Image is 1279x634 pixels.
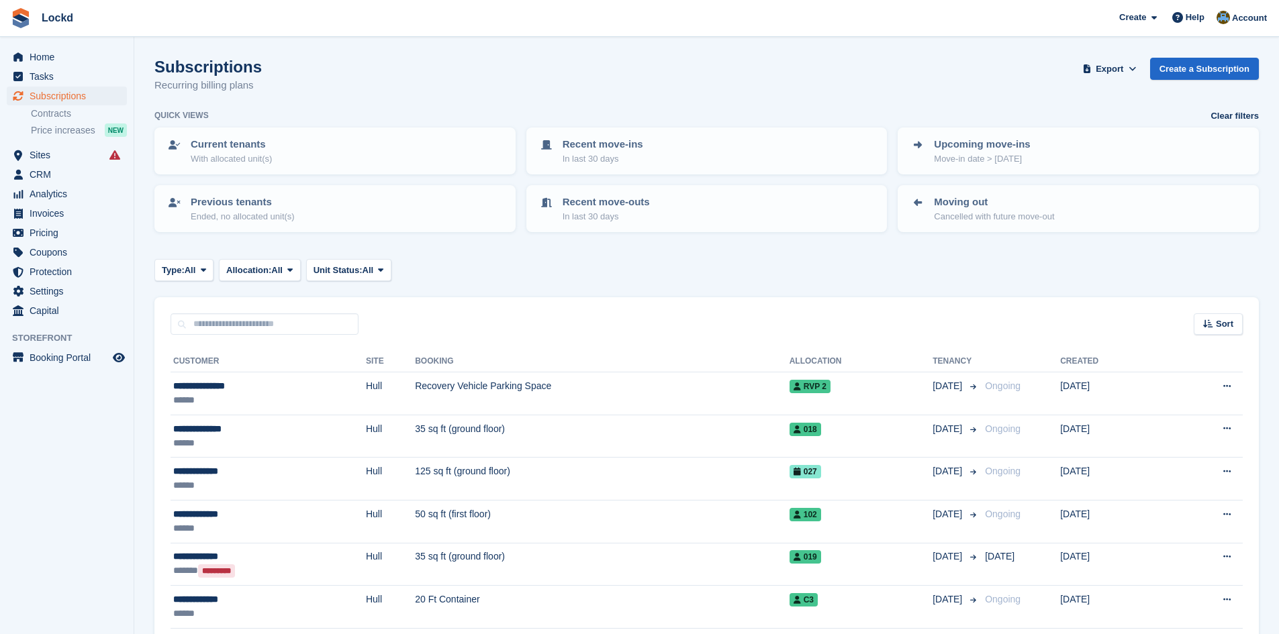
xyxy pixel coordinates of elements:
[1060,586,1166,629] td: [DATE]
[933,592,965,606] span: [DATE]
[31,124,95,137] span: Price increases
[7,67,127,86] a: menu
[1211,109,1259,123] a: Clear filters
[1232,11,1267,25] span: Account
[191,137,272,152] p: Current tenants
[1080,58,1139,80] button: Export
[7,282,127,301] a: menu
[154,259,214,281] button: Type: All
[934,210,1054,223] p: Cancelled with future move-out
[985,551,1014,562] span: [DATE]
[933,351,980,372] th: Tenancy
[111,350,127,366] a: Preview store
[415,415,790,458] td: 35 sq ft (ground floor)
[30,87,110,105] span: Subscriptions
[7,204,127,223] a: menu
[933,507,965,521] span: [DATE]
[415,372,790,415] td: Recovery Vehicle Parking Space
[790,508,821,521] span: 102
[30,48,110,66] span: Home
[191,152,272,166] p: With allocated unit(s)
[1060,372,1166,415] td: [DATE]
[7,146,127,164] a: menu
[899,187,1258,231] a: Moving out Cancelled with future move-out
[790,593,818,606] span: C3
[363,264,374,277] span: All
[563,137,643,152] p: Recent move-ins
[191,210,295,223] p: Ended, no allocated unit(s)
[1060,543,1166,586] td: [DATE]
[790,351,933,372] th: Allocation
[7,165,127,184] a: menu
[31,107,127,120] a: Contracts
[415,543,790,586] td: 35 sq ft (ground floor)
[366,543,415,586] td: Hull
[306,259,391,281] button: Unit Status: All
[30,223,110,242] span: Pricing
[1119,11,1146,24] span: Create
[934,152,1030,166] p: Move-in date > [DATE]
[1096,62,1123,76] span: Export
[30,348,110,367] span: Booking Portal
[415,351,790,372] th: Booking
[1186,11,1204,24] span: Help
[1216,317,1233,331] span: Sort
[415,500,790,543] td: 50 sq ft (first floor)
[154,58,262,76] h1: Subscriptions
[154,78,262,93] p: Recurring billing plans
[1217,11,1230,24] img: Paul Budding
[985,423,1021,434] span: Ongoing
[271,264,283,277] span: All
[790,380,831,393] span: RVP 2
[185,264,196,277] span: All
[7,301,127,320] a: menu
[934,137,1030,152] p: Upcoming move-ins
[933,549,965,564] span: [DATE]
[933,464,965,478] span: [DATE]
[7,184,127,203] a: menu
[985,380,1021,391] span: Ongoing
[563,195,650,210] p: Recent move-outs
[985,594,1021,604] span: Ongoing
[1060,351,1166,372] th: Created
[109,150,120,160] i: Smart entry sync failures have occurred
[105,123,127,137] div: NEW
[162,264,185,277] span: Type:
[934,195,1054,210] p: Moving out
[30,67,110,86] span: Tasks
[30,262,110,281] span: Protection
[30,301,110,320] span: Capital
[985,466,1021,476] span: Ongoing
[1060,500,1166,543] td: [DATE]
[366,458,415,500] td: Hull
[7,48,127,66] a: menu
[933,422,965,436] span: [DATE]
[226,264,271,277] span: Allocation:
[30,165,110,184] span: CRM
[790,550,821,564] span: 019
[563,210,650,223] p: In last 30 days
[12,331,134,345] span: Storefront
[30,282,110,301] span: Settings
[899,129,1258,173] a: Upcoming move-ins Move-in date > [DATE]
[171,351,366,372] th: Customer
[30,146,110,164] span: Sites
[11,8,31,28] img: stora-icon-8386f47178a22dfd0bd8f6a31ec36ba5ce8667c1dd55bd0f319d3a0aa187defe.svg
[219,259,301,281] button: Allocation: All
[30,243,110,262] span: Coupons
[790,423,821,436] span: 018
[415,458,790,500] td: 125 sq ft (ground floor)
[154,109,209,121] h6: Quick views
[7,243,127,262] a: menu
[7,87,127,105] a: menu
[1060,415,1166,458] td: [DATE]
[7,348,127,367] a: menu
[933,379,965,393] span: [DATE]
[985,509,1021,519] span: Ongoing
[314,264,363,277] span: Unit Status:
[366,586,415,629] td: Hull
[366,351,415,372] th: Site
[366,415,415,458] td: Hull
[528,129,886,173] a: Recent move-ins In last 30 days
[1060,458,1166,500] td: [DATE]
